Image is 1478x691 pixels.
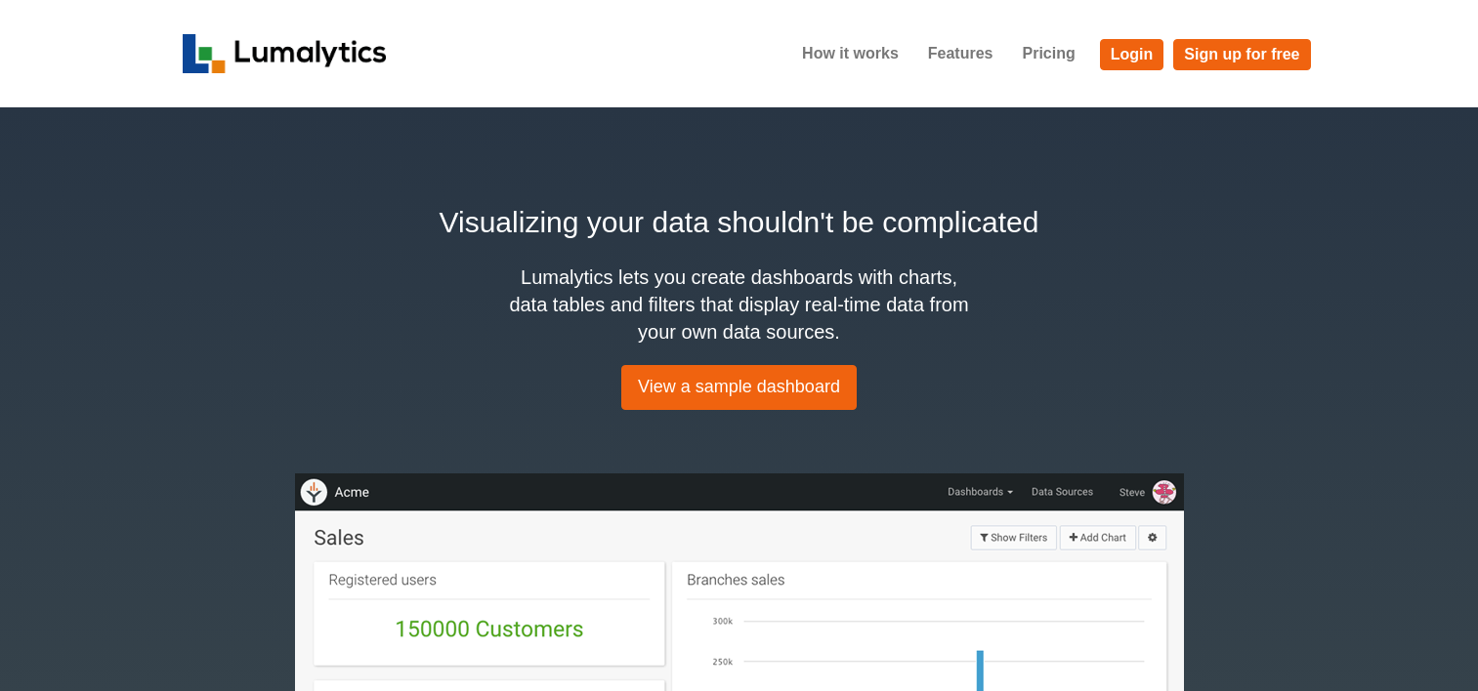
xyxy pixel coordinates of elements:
a: How it works [787,29,913,78]
a: Login [1100,39,1164,70]
a: Features [913,29,1008,78]
img: logo_v2-f34f87db3d4d9f5311d6c47995059ad6168825a3e1eb260e01c8041e89355404.png [183,34,387,73]
a: View a sample dashboard [621,365,857,410]
a: Pricing [1007,29,1089,78]
a: Sign up for free [1173,39,1310,70]
h2: Visualizing your data shouldn't be complicated [183,200,1296,244]
h4: Lumalytics lets you create dashboards with charts, data tables and filters that display real-time... [505,264,974,345]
